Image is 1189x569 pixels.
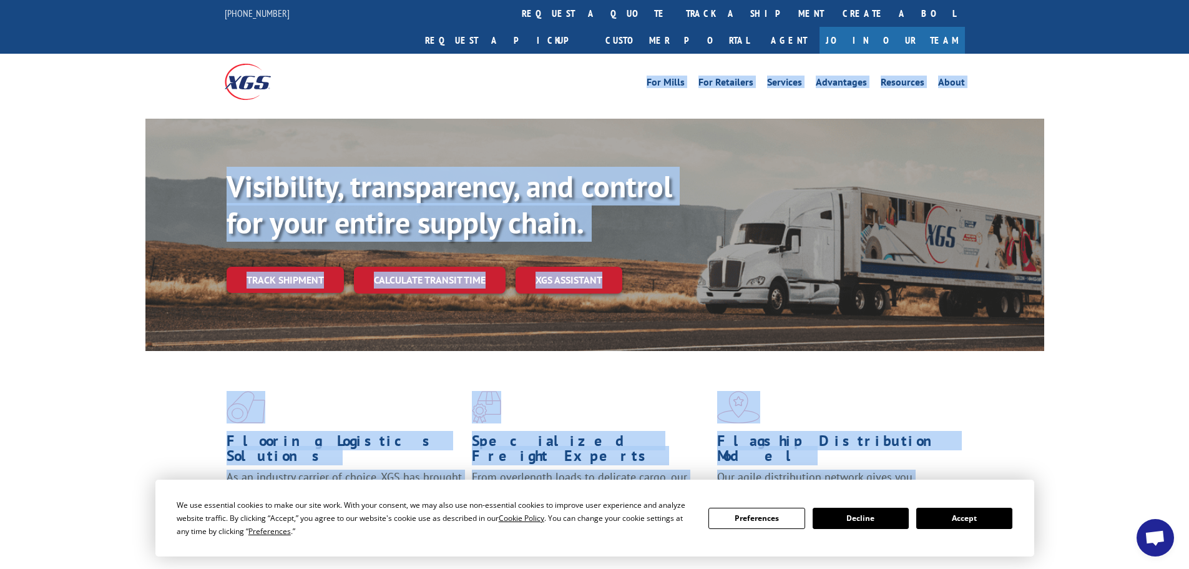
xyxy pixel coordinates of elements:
span: As an industry carrier of choice, XGS has brought innovation and dedication to flooring logistics... [227,470,462,514]
a: Track shipment [227,267,344,293]
span: Cookie Policy [499,513,544,523]
div: We use essential cookies to make our site work. With your consent, we may also use non-essential ... [177,498,693,538]
a: Request a pickup [416,27,596,54]
a: [PHONE_NUMBER] [225,7,290,19]
div: Cookie Consent Prompt [155,480,1034,557]
a: Advantages [816,77,867,91]
img: xgs-icon-focused-on-flooring-red [472,391,501,423]
p: From overlength loads to delicate cargo, our experienced staff knows the best way to move your fr... [472,470,708,525]
button: Decline [813,508,909,529]
a: Resources [881,77,924,91]
a: Services [767,77,802,91]
button: Preferences [708,508,805,529]
a: Join Our Team [820,27,965,54]
a: Calculate transit time [354,267,506,294]
button: Accept [916,508,1012,529]
img: xgs-icon-flagship-distribution-model-red [717,391,760,423]
span: Our agile distribution network gives you nationwide inventory management on demand. [717,470,947,499]
h1: Flooring Logistics Solutions [227,433,462,470]
img: xgs-icon-total-supply-chain-intelligence-red [227,391,265,423]
a: About [938,77,965,91]
h1: Flagship Distribution Model [717,433,953,470]
a: XGS ASSISTANT [516,267,622,294]
span: Preferences [248,526,291,537]
a: For Retailers [698,77,753,91]
a: For Mills [647,77,685,91]
a: Customer Portal [596,27,758,54]
div: Open chat [1137,519,1174,557]
b: Visibility, transparency, and control for your entire supply chain. [227,167,672,242]
a: Agent [758,27,820,54]
h1: Specialized Freight Experts [472,433,708,470]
